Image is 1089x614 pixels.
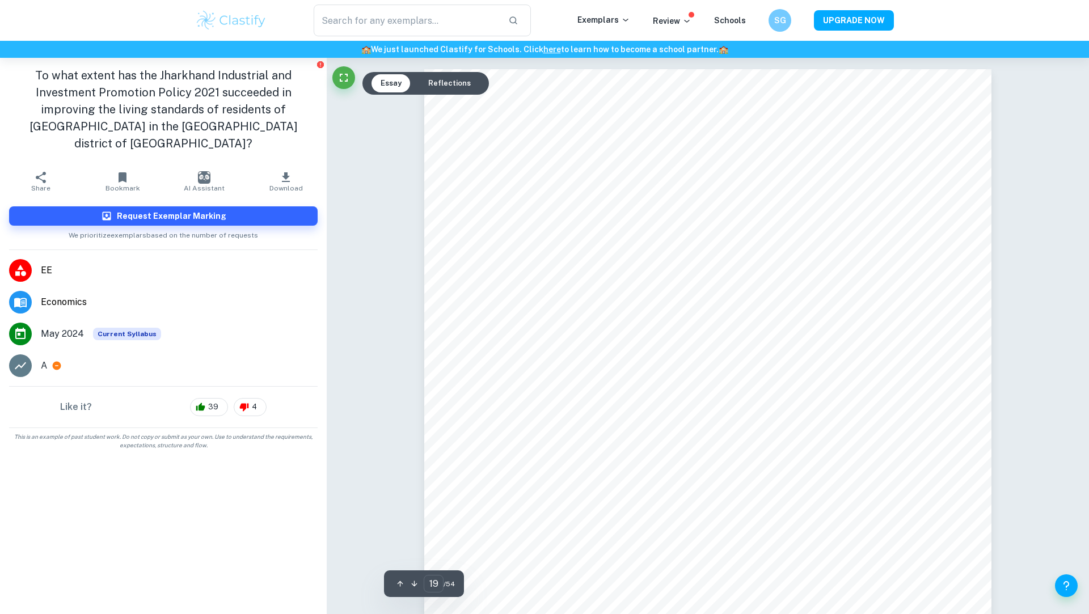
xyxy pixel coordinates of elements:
button: UPGRADE NOW [814,10,894,31]
span: Download [269,184,303,192]
h6: SG [774,14,787,27]
span: This is an example of past student work. Do not copy or submit as your own. Use to understand the... [5,433,322,450]
img: Clastify logo [195,9,267,32]
span: 🏫 [361,45,371,54]
span: We prioritize exemplars based on the number of requests [69,226,258,240]
input: Search for any exemplars... [314,5,499,36]
span: May 2024 [41,327,84,341]
h6: We just launched Clastify for Schools. Click to learn how to become a school partner. [2,43,1087,56]
span: Bookmark [105,184,140,192]
p: Exemplars [577,14,630,26]
button: Download [245,166,327,197]
div: 4 [234,398,267,416]
h1: To what extent has the Jharkhand Industrial and Investment Promotion Policy 2021 succeeded in imp... [9,67,318,152]
button: Bookmark [82,166,163,197]
span: / 54 [444,579,455,589]
span: 39 [202,401,225,413]
p: Review [653,15,691,27]
h6: Request Exemplar Marking [117,210,226,222]
p: A [41,359,47,372]
span: Share [31,184,50,192]
span: Economics [41,295,318,309]
button: Essay [372,74,411,92]
span: 4 [246,401,263,413]
div: This exemplar is based on the current syllabus. Feel free to refer to it for inspiration/ideas wh... [93,328,161,340]
img: AI Assistant [198,171,210,184]
button: Help and Feedback [1055,574,1078,597]
button: Fullscreen [332,66,355,89]
span: AI Assistant [184,184,225,192]
button: Reflections [419,74,480,92]
button: SG [769,9,791,32]
div: 39 [190,398,228,416]
span: 🏫 [719,45,728,54]
button: AI Assistant [163,166,245,197]
button: Report issue [316,60,324,69]
a: here [543,45,561,54]
button: Request Exemplar Marking [9,206,318,226]
span: Current Syllabus [93,328,161,340]
span: EE [41,264,318,277]
h6: Like it? [60,400,92,414]
a: Schools [714,16,746,25]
